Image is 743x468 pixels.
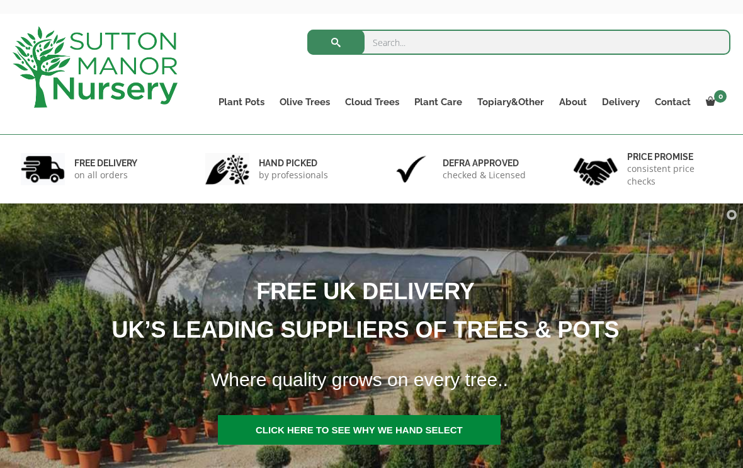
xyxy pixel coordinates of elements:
[552,93,594,111] a: About
[272,93,337,111] a: Olive Trees
[205,153,249,185] img: 2.jpg
[13,26,178,108] img: logo
[74,169,137,181] p: on all orders
[259,157,328,169] h6: hand picked
[407,93,470,111] a: Plant Care
[627,151,723,163] h6: Price promise
[698,93,730,111] a: 0
[574,150,618,188] img: 4.jpg
[211,93,272,111] a: Plant Pots
[307,30,731,55] input: Search...
[21,153,65,185] img: 1.jpg
[74,157,137,169] h6: FREE DELIVERY
[594,93,647,111] a: Delivery
[627,163,723,188] p: consistent price checks
[389,153,433,185] img: 3.jpg
[714,90,727,103] span: 0
[259,169,328,181] p: by professionals
[443,169,526,181] p: checked & Licensed
[443,157,526,169] h6: Defra approved
[337,93,407,111] a: Cloud Trees
[470,93,552,111] a: Topiary&Other
[647,93,698,111] a: Contact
